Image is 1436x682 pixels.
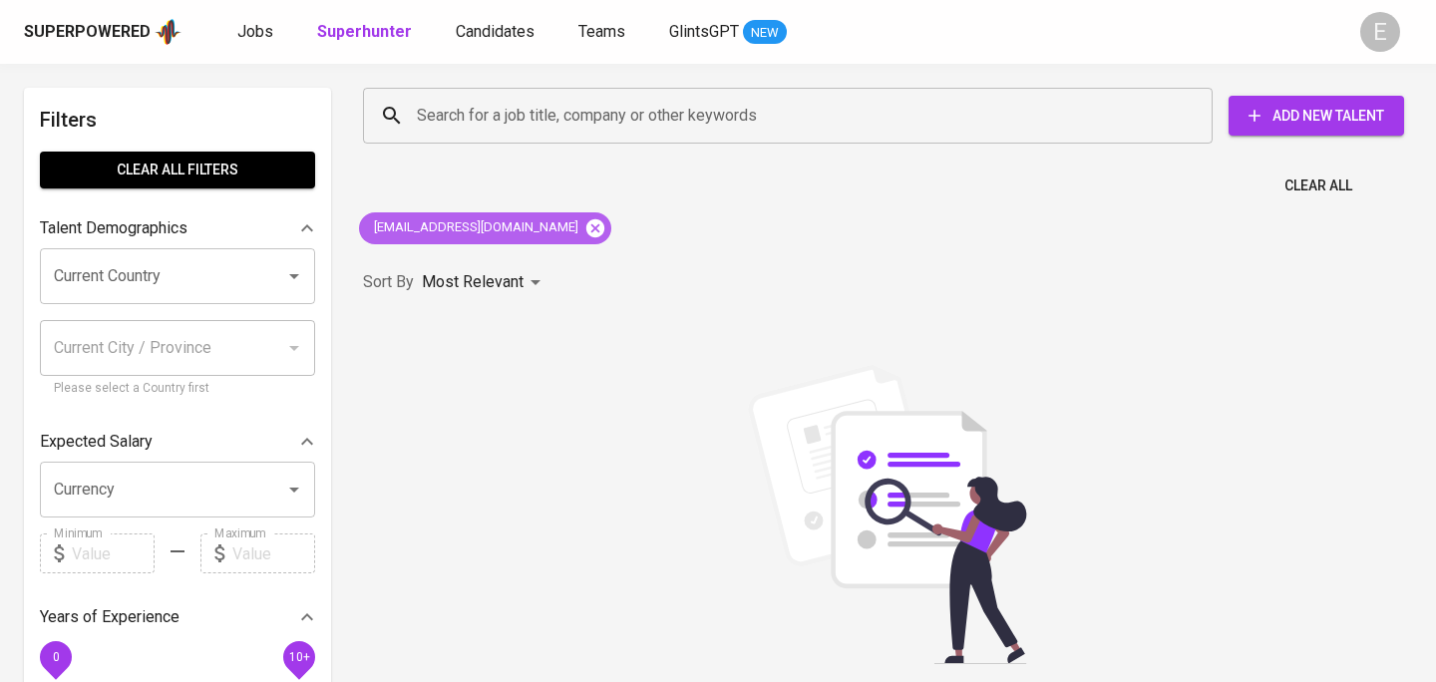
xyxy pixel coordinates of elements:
[280,262,308,290] button: Open
[1284,173,1352,198] span: Clear All
[52,650,59,664] span: 0
[317,22,412,41] b: Superhunter
[1229,96,1404,136] button: Add New Talent
[456,20,538,45] a: Candidates
[669,22,739,41] span: GlintsGPT
[456,22,535,41] span: Candidates
[24,17,181,47] a: Superpoweredapp logo
[155,17,181,47] img: app logo
[422,270,524,294] p: Most Relevant
[359,218,590,237] span: [EMAIL_ADDRESS][DOMAIN_NAME]
[54,379,301,399] p: Please select a Country first
[40,208,315,248] div: Talent Demographics
[359,212,611,244] div: [EMAIL_ADDRESS][DOMAIN_NAME]
[422,264,547,301] div: Most Relevant
[1245,104,1388,129] span: Add New Talent
[40,422,315,462] div: Expected Salary
[40,216,187,240] p: Talent Demographics
[237,22,273,41] span: Jobs
[40,104,315,136] h6: Filters
[743,23,787,43] span: NEW
[1276,168,1360,204] button: Clear All
[1360,12,1400,52] div: E
[232,533,315,573] input: Value
[317,20,416,45] a: Superhunter
[237,20,277,45] a: Jobs
[669,20,787,45] a: GlintsGPT NEW
[40,605,179,629] p: Years of Experience
[40,152,315,188] button: Clear All filters
[40,597,315,637] div: Years of Experience
[578,20,629,45] a: Teams
[280,476,308,504] button: Open
[738,365,1037,664] img: file_searching.svg
[578,22,625,41] span: Teams
[56,158,299,182] span: Clear All filters
[24,21,151,44] div: Superpowered
[72,533,155,573] input: Value
[40,430,153,454] p: Expected Salary
[288,650,309,664] span: 10+
[363,270,414,294] p: Sort By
